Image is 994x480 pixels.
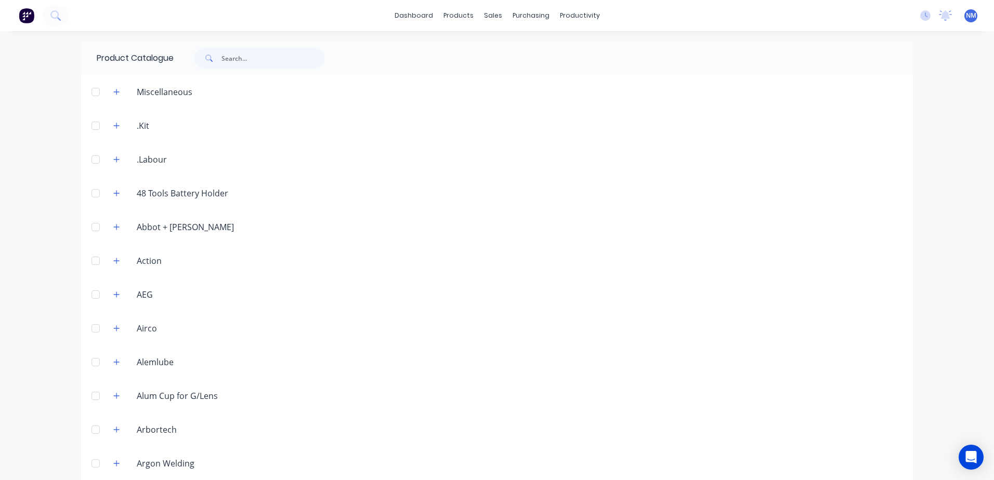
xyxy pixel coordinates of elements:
[389,8,438,23] a: dashboard
[128,457,203,470] div: Argon Welding
[479,8,507,23] div: sales
[128,221,242,233] div: Abbot + [PERSON_NAME]
[128,390,226,402] div: Alum Cup for G/Lens
[128,288,161,301] div: AEG
[959,445,984,470] div: Open Intercom Messenger
[507,8,555,23] div: purchasing
[128,119,158,132] div: .Kit
[221,48,324,69] input: Search...
[81,42,174,75] div: Product Catalogue
[128,153,175,166] div: .Labour
[128,356,182,368] div: Alemlube
[128,187,237,199] div: 48 Tools Battery Holder
[128,255,170,267] div: Action
[128,86,201,98] div: Miscellaneous
[19,8,34,23] img: Factory
[128,423,185,436] div: Arbortech
[438,8,479,23] div: products
[128,322,165,335] div: Airco
[966,11,976,20] span: NM
[555,8,605,23] div: productivity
